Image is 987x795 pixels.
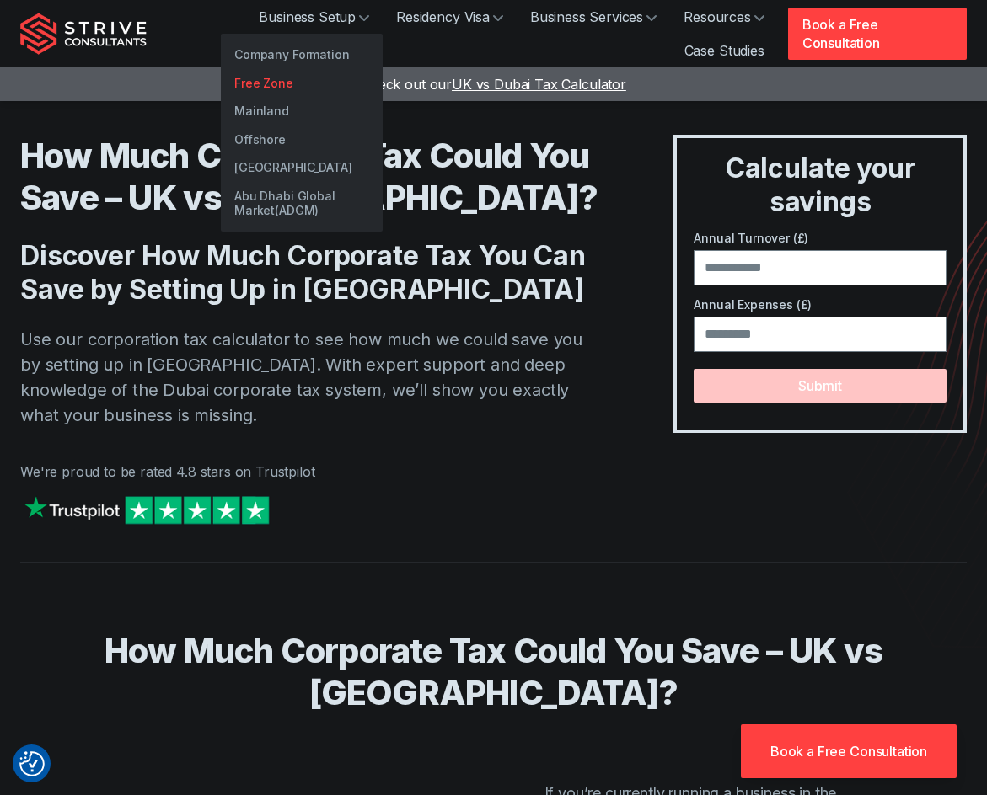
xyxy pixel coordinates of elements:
img: Strive Consultants [20,13,147,55]
a: Mainland [221,97,383,125]
p: We're proud to be rated 4.8 stars on Trustpilot [20,462,606,482]
img: Revisit consent button [19,751,45,776]
a: Check out ourUK vs Dubai Tax Calculator [361,76,626,93]
a: [GEOGRAPHIC_DATA] [221,153,383,182]
h2: How Much Corporate Tax Could You Save – UK vs [GEOGRAPHIC_DATA]? [20,630,967,714]
p: Use our corporation tax calculator to see how much we could save you by setting up in [GEOGRAPHIC... [20,327,606,428]
h2: Discover How Much Corporate Tax You Can Save by Setting Up in [GEOGRAPHIC_DATA] [20,239,606,307]
button: Submit [694,369,947,403]
h3: Calculate your savings [684,152,957,219]
a: Case Studies [671,34,778,67]
label: Annual Turnover (£) [694,229,947,247]
a: Abu Dhabi Global Market(ADGM) [221,182,383,225]
label: Annual Expenses (£) [694,296,947,313]
button: Consent Preferences [19,751,45,776]
a: Company Formation [221,40,383,69]
img: Strive on Trustpilot [20,492,273,528]
a: Book a Free Consultation [788,8,967,60]
span: UK vs Dubai Tax Calculator [452,76,626,93]
a: Book a Free Consultation [741,724,957,778]
a: Free Zone [221,69,383,98]
h1: How Much Corporate Tax Could You Save – UK vs [GEOGRAPHIC_DATA]? [20,135,606,219]
a: Offshore [221,125,383,154]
